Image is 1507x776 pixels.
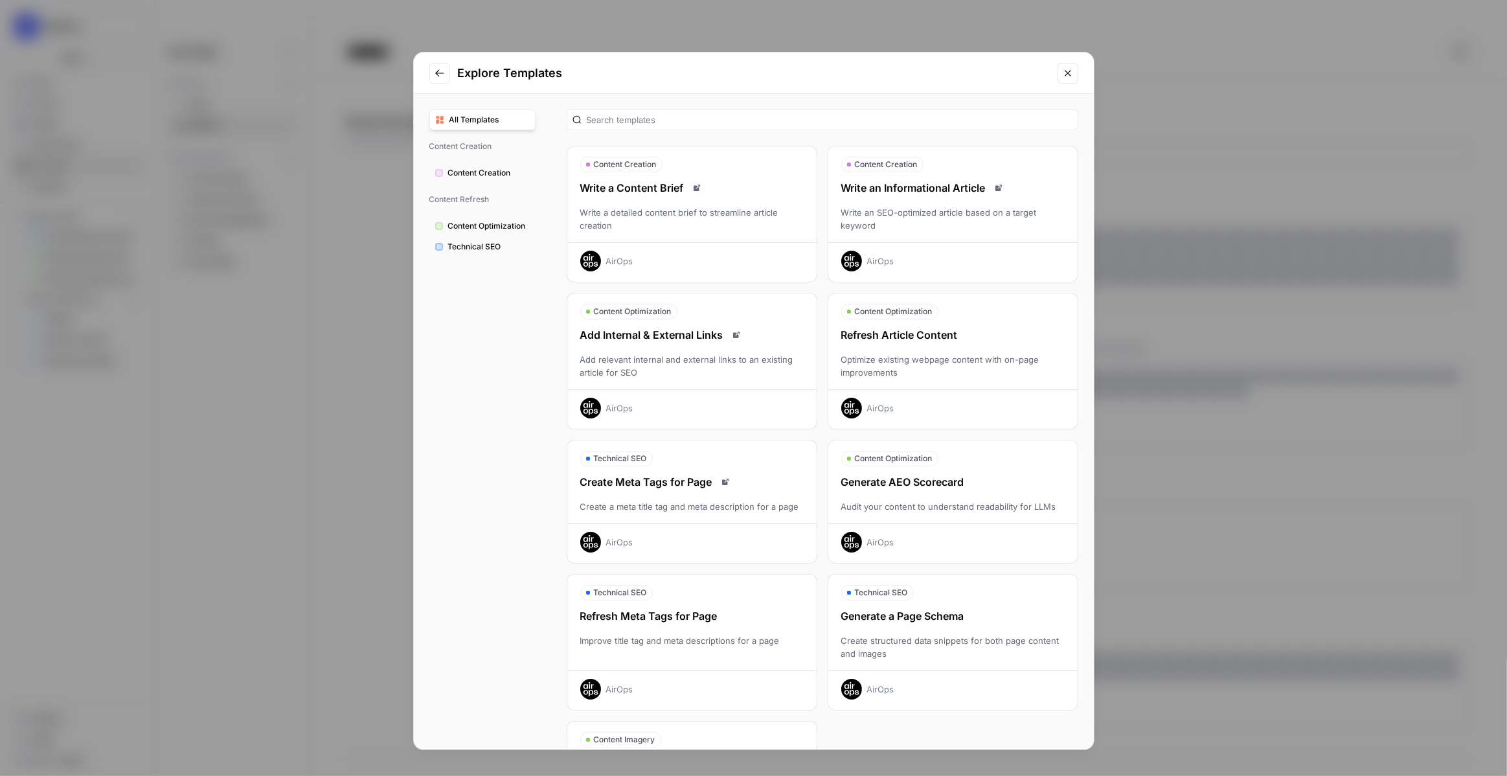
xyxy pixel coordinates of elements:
div: AirOps [606,536,633,549]
button: Technical SEORefresh Meta Tags for PageImprove title tag and meta descriptions for a pageAirOps [567,574,817,711]
span: Technical SEO [594,453,647,464]
h2: Explore Templates [458,64,1050,82]
span: Content Optimization [448,220,530,232]
input: Search templates [587,113,1072,126]
button: Content OptimizationAdd Internal & External LinksRead docsAdd relevant internal and external link... [567,293,817,429]
span: Content Refresh [429,188,536,211]
span: Content Creation [448,167,530,179]
button: Close modal [1058,63,1078,84]
div: AirOps [867,683,894,696]
button: Content CreationWrite a Content BriefRead docsWrite a detailed content brief to streamline articl... [567,146,817,282]
span: Content Optimization [855,453,933,464]
div: Generate AEO Scorecard [828,474,1078,490]
span: Technical SEO [594,587,647,599]
a: Read docs [991,180,1006,196]
span: Technical SEO [855,587,908,599]
div: Write an SEO-optimized article based on a target keyword [828,206,1078,232]
div: Write an Informational Article [828,180,1078,196]
button: Content Optimization [429,216,536,236]
div: Create Meta Tags for Page [567,474,817,490]
button: Content Creation [429,163,536,183]
div: Write a detailed content brief to streamline article creation [567,206,817,232]
div: Audit your content to understand readability for LLMs [828,500,1078,513]
a: Read docs [718,474,733,490]
div: AirOps [867,536,894,549]
div: Refresh Meta Tags for Page [567,608,817,624]
div: Create structured data snippets for both page content and images [828,634,1078,660]
div: Add relevant internal and external links to an existing article for SEO [567,353,817,379]
button: Technical SEOGenerate a Page SchemaCreate structured data snippets for both page content and imag... [828,574,1078,711]
div: Create a meta title tag and meta description for a page [567,500,817,513]
button: Technical SEOCreate Meta Tags for PageRead docsCreate a meta title tag and meta description for a... [567,440,817,564]
div: AirOps [867,255,894,268]
a: Read docs [689,180,705,196]
button: All Templates [429,109,536,130]
span: Technical SEO [448,241,530,253]
div: AirOps [606,255,633,268]
div: Write a Content Brief [567,180,817,196]
span: Content Optimization [855,306,933,317]
button: Content OptimizationGenerate AEO ScorecardAudit your content to understand readability for LLMsAi... [828,440,1078,564]
div: Add Internal & External Links [567,327,817,343]
span: Content Imagery [594,734,655,746]
span: Content Creation [429,135,536,157]
div: AirOps [606,402,633,415]
div: Optimize existing webpage content with on-page improvements [828,353,1078,379]
button: Content OptimizationRefresh Article ContentOptimize existing webpage content with on-page improve... [828,293,1078,429]
div: AirOps [867,402,894,415]
div: Improve title tag and meta descriptions for a page [567,634,817,660]
span: All Templates [449,114,530,126]
div: Generate a Page Schema [828,608,1078,624]
a: Read docs [729,327,744,343]
span: Content Creation [855,159,918,170]
div: AirOps [606,683,633,696]
button: Go to previous step [429,63,450,84]
span: Content Optimization [594,306,672,317]
button: Technical SEO [429,236,536,257]
span: Content Creation [594,159,657,170]
div: Refresh Article Content [828,327,1078,343]
button: Content CreationWrite an Informational ArticleRead docsWrite an SEO-optimized article based on a ... [828,146,1078,282]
